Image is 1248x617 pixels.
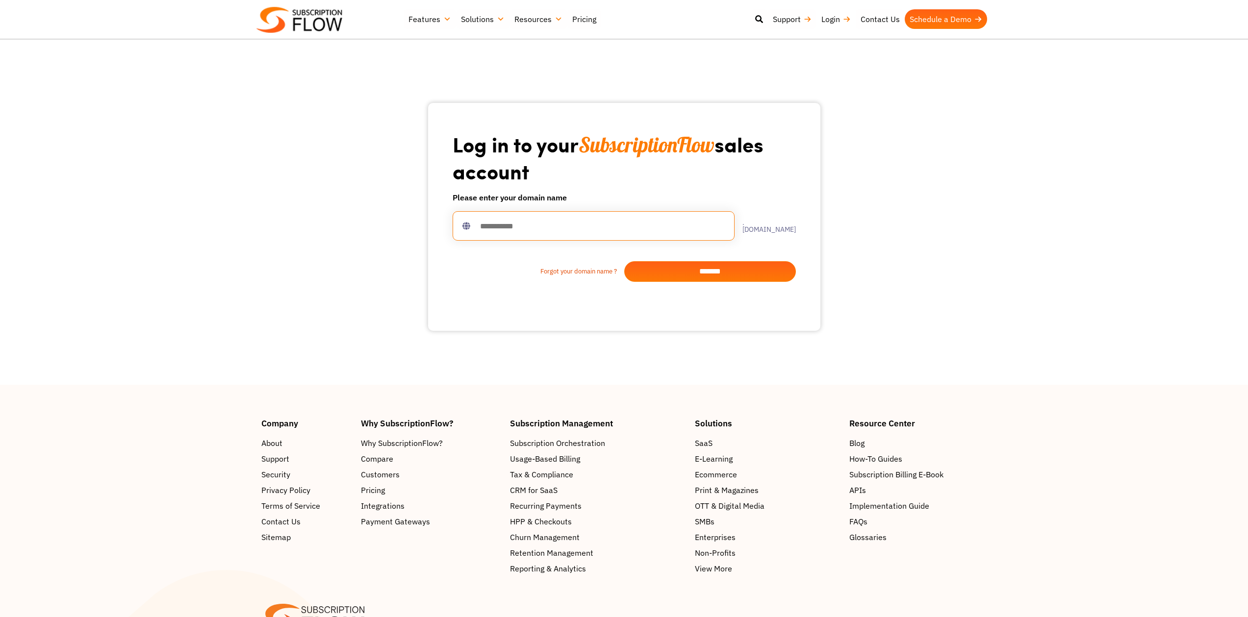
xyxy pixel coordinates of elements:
[361,469,400,480] span: Customers
[695,453,840,465] a: E-Learning
[849,531,887,543] span: Glossaries
[510,547,686,559] a: Retention Management
[261,484,310,496] span: Privacy Policy
[509,9,567,29] a: Resources
[361,516,500,527] a: Payment Gateways
[849,437,987,449] a: Blog
[261,469,290,480] span: Security
[510,437,686,449] a: Subscription Orchestration
[510,437,605,449] span: Subscription Orchestration
[510,419,686,427] h4: Subscription Management
[695,469,737,480] span: Ecommerce
[695,531,840,543] a: Enterprises
[849,437,865,449] span: Blog
[567,9,601,29] a: Pricing
[768,9,816,29] a: Support
[261,500,320,512] span: Terms of Service
[510,547,593,559] span: Retention Management
[510,484,686,496] a: CRM for SaaS
[456,9,509,29] a: Solutions
[905,9,987,29] a: Schedule a Demo
[453,192,796,203] h6: Please enter your domain name
[695,516,714,527] span: SMBs
[510,516,572,527] span: HPP & Checkouts
[261,531,291,543] span: Sitemap
[510,500,686,512] a: Recurring Payments
[695,453,733,465] span: E-Learning
[849,469,987,480] a: Subscription Billing E-Book
[849,516,867,527] span: FAQs
[256,7,342,33] img: Subscriptionflow
[849,500,987,512] a: Implementation Guide
[510,563,586,574] span: Reporting & Analytics
[849,531,987,543] a: Glossaries
[510,453,580,465] span: Usage-Based Billing
[849,484,987,496] a: APIs
[849,419,987,427] h4: Resource Center
[695,437,840,449] a: SaaS
[261,469,352,480] a: Security
[361,453,393,465] span: Compare
[361,437,500,449] a: Why SubscriptionFlow?
[361,484,500,496] a: Pricing
[261,453,352,465] a: Support
[695,500,764,512] span: OTT & Digital Media
[261,516,301,527] span: Contact Us
[695,437,713,449] span: SaaS
[849,516,987,527] a: FAQs
[361,419,500,427] h4: Why SubscriptionFlow?
[816,9,856,29] a: Login
[361,516,430,527] span: Payment Gateways
[510,469,573,480] span: Tax & Compliance
[261,419,352,427] h4: Company
[695,500,840,512] a: OTT & Digital Media
[453,131,796,184] h1: Log in to your sales account
[735,219,796,233] label: .[DOMAIN_NAME]
[695,547,736,559] span: Non-Profits
[695,516,840,527] a: SMBs
[695,563,840,574] a: View More
[261,484,352,496] a: Privacy Policy
[361,484,385,496] span: Pricing
[510,563,686,574] a: Reporting & Analytics
[361,437,443,449] span: Why SubscriptionFlow?
[849,453,902,465] span: How-To Guides
[695,563,732,574] span: View More
[361,453,500,465] a: Compare
[695,531,736,543] span: Enterprises
[849,469,943,480] span: Subscription Billing E-Book
[695,484,840,496] a: Print & Magazines
[695,469,840,480] a: Ecommerce
[695,419,840,427] h4: Solutions
[261,453,289,465] span: Support
[695,547,840,559] a: Non-Profits
[510,531,580,543] span: Churn Management
[261,500,352,512] a: Terms of Service
[510,500,582,512] span: Recurring Payments
[361,469,500,480] a: Customers
[510,453,686,465] a: Usage-Based Billing
[849,500,929,512] span: Implementation Guide
[695,484,759,496] span: Print & Magazines
[361,500,405,512] span: Integrations
[453,267,624,276] a: Forgot your domain name ?
[510,516,686,527] a: HPP & Checkouts
[849,484,866,496] span: APIs
[510,531,686,543] a: Churn Management
[510,469,686,480] a: Tax & Compliance
[856,9,905,29] a: Contact Us
[261,437,282,449] span: About
[261,437,352,449] a: About
[404,9,456,29] a: Features
[849,453,987,465] a: How-To Guides
[261,531,352,543] a: Sitemap
[261,516,352,527] a: Contact Us
[361,500,500,512] a: Integrations
[579,132,714,158] span: SubscriptionFlow
[510,484,558,496] span: CRM for SaaS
